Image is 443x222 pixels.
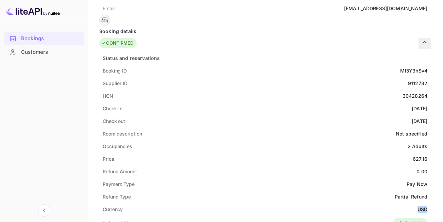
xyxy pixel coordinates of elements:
[103,143,132,150] div: Occupancies
[103,155,114,162] div: Price
[4,46,84,58] a: Customers
[103,92,113,99] div: HCN
[407,180,427,188] div: Pay Now
[103,206,123,213] div: Currency
[400,67,427,74] div: Mf5Y3hSv4
[416,168,427,175] div: 0.00
[4,46,84,59] div: Customers
[103,130,142,137] div: Room description
[99,28,431,35] div: Booking details
[5,5,60,16] img: LiteAPI logo
[21,48,81,56] div: Customers
[412,117,427,125] div: [DATE]
[403,92,427,99] div: 30428264
[38,204,50,217] button: Collapse navigation
[412,105,427,112] div: [DATE]
[103,105,122,112] div: Check-in
[103,193,131,200] div: Refund Type
[103,67,127,74] div: Booking ID
[396,130,427,137] div: Not specified
[21,35,81,43] div: Bookings
[4,32,84,45] a: Bookings
[103,5,115,12] div: Email
[103,168,137,175] div: Refund Amount
[103,117,125,125] div: Check out
[101,40,133,47] div: CONFIRMED
[103,80,127,87] div: Supplier ID
[418,206,427,213] div: USD
[408,80,427,87] div: 9112732
[395,193,427,200] div: Partial Refund
[103,54,160,62] div: Status and reservations
[408,143,427,150] div: 2 Adults
[344,5,427,12] div: [EMAIL_ADDRESS][DOMAIN_NAME]
[103,180,135,188] div: Payment Type
[413,155,427,162] div: 627.16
